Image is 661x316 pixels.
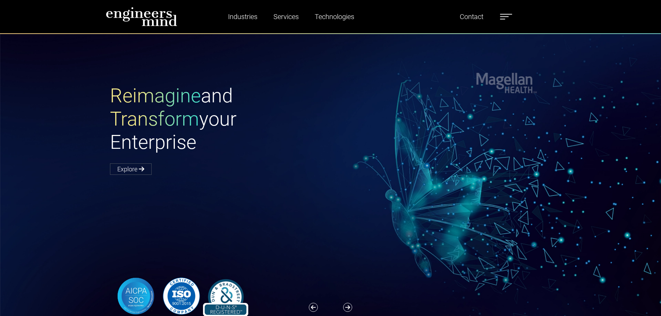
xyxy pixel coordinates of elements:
[110,163,152,175] a: Explore
[106,7,177,26] img: logo
[312,9,357,25] a: Technologies
[110,108,199,130] span: Transform
[225,9,260,25] a: Industries
[110,84,331,154] h1: and your Enterprise
[457,9,486,25] a: Contact
[271,9,302,25] a: Services
[110,84,201,107] span: Reimagine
